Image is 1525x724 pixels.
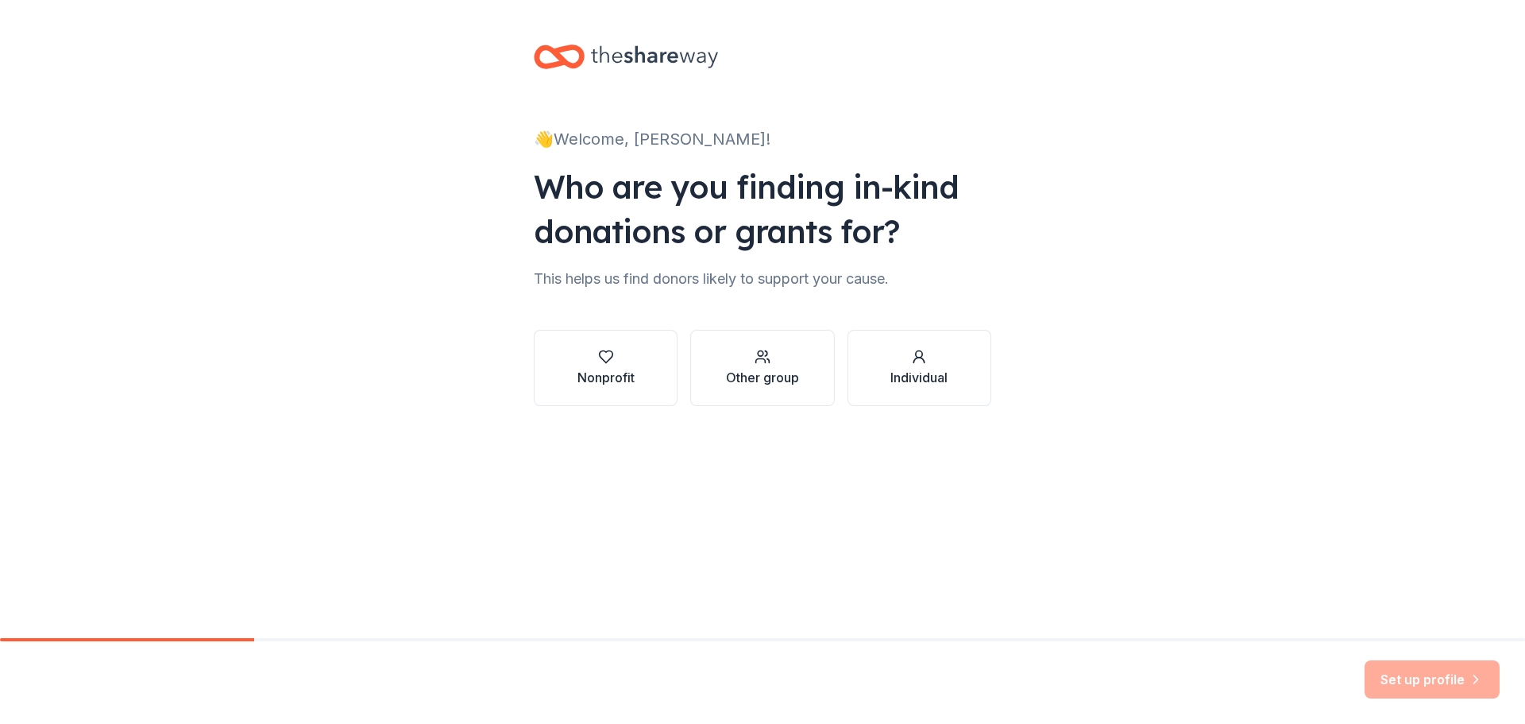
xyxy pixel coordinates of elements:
button: Individual [847,330,991,406]
div: Other group [726,368,799,387]
div: Individual [890,368,948,387]
button: Nonprofit [534,330,678,406]
div: 👋 Welcome, [PERSON_NAME]! [534,126,991,152]
button: Other group [690,330,834,406]
div: This helps us find donors likely to support your cause. [534,266,991,292]
div: Nonprofit [577,368,635,387]
div: Who are you finding in-kind donations or grants for? [534,165,991,254]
